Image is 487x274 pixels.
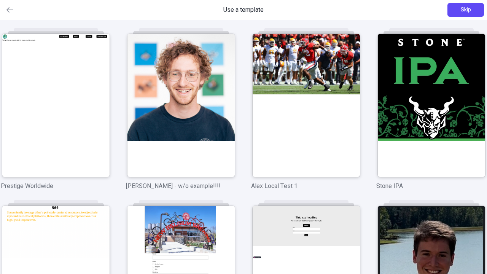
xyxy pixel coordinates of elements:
button: Skip [447,3,484,17]
p: Alex Local Test 1 [251,182,361,191]
p: [PERSON_NAME] - w/o example!!!! [126,182,236,191]
p: Stone IPA [376,182,486,191]
span: Skip [461,6,471,14]
p: Prestige Worldwide [1,182,111,191]
span: Use a template [223,5,264,14]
